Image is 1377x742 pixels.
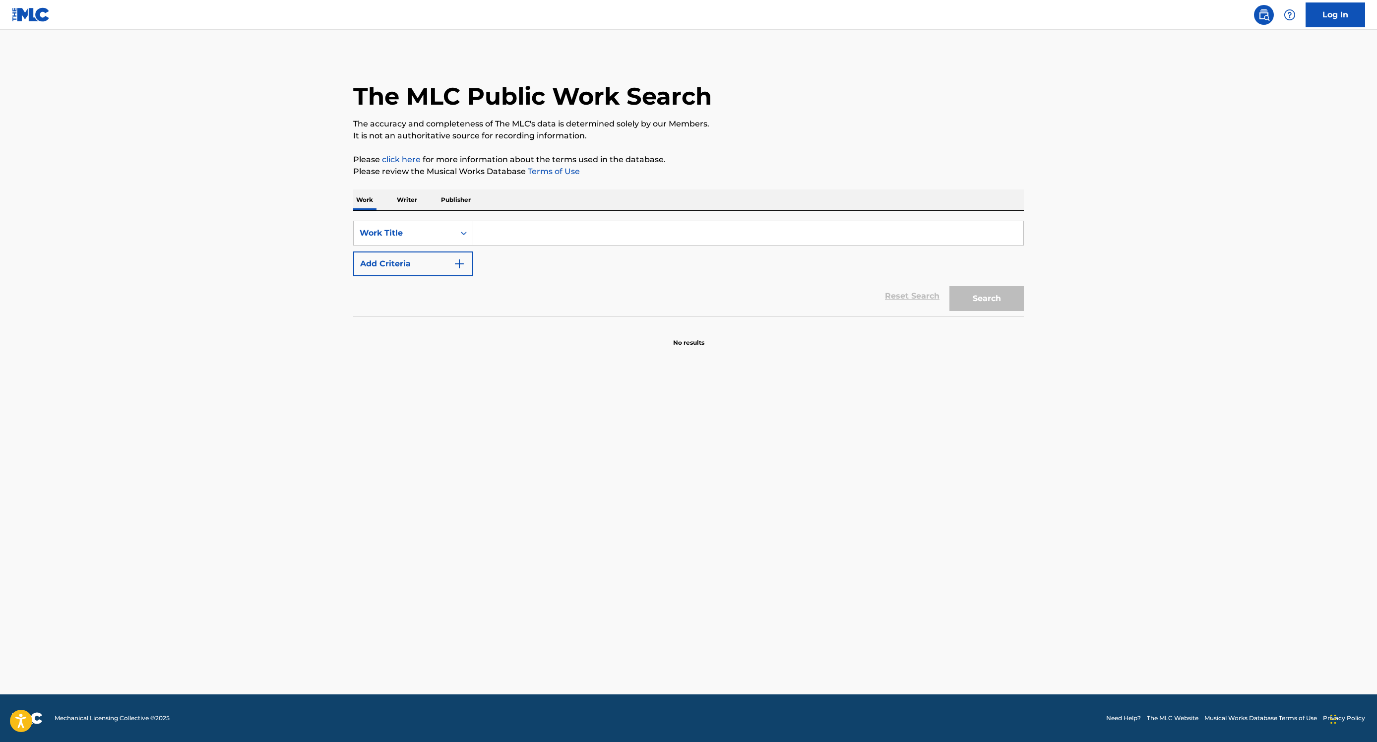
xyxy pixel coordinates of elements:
p: Please for more information about the terms used in the database. [353,154,1024,166]
img: logo [12,712,43,724]
a: Need Help? [1106,714,1141,723]
iframe: Chat Widget [1327,694,1377,742]
p: Work [353,189,376,210]
div: Drag [1330,704,1336,734]
a: Privacy Policy [1323,714,1365,723]
a: Log In [1306,2,1365,27]
div: Work Title [360,227,449,239]
a: Terms of Use [526,167,580,176]
a: click here [382,155,421,164]
img: 9d2ae6d4665cec9f34b9.svg [453,258,465,270]
p: No results [673,326,704,347]
img: help [1284,9,1296,21]
img: search [1258,9,1270,21]
p: Publisher [438,189,474,210]
div: Help [1280,5,1300,25]
p: Writer [394,189,420,210]
a: The MLC Website [1147,714,1198,723]
p: The accuracy and completeness of The MLC's data is determined solely by our Members. [353,118,1024,130]
p: It is not an authoritative source for recording information. [353,130,1024,142]
h1: The MLC Public Work Search [353,81,712,111]
a: Musical Works Database Terms of Use [1204,714,1317,723]
img: MLC Logo [12,7,50,22]
a: Public Search [1254,5,1274,25]
form: Search Form [353,221,1024,316]
p: Please review the Musical Works Database [353,166,1024,178]
span: Mechanical Licensing Collective © 2025 [55,714,170,723]
button: Add Criteria [353,251,473,276]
